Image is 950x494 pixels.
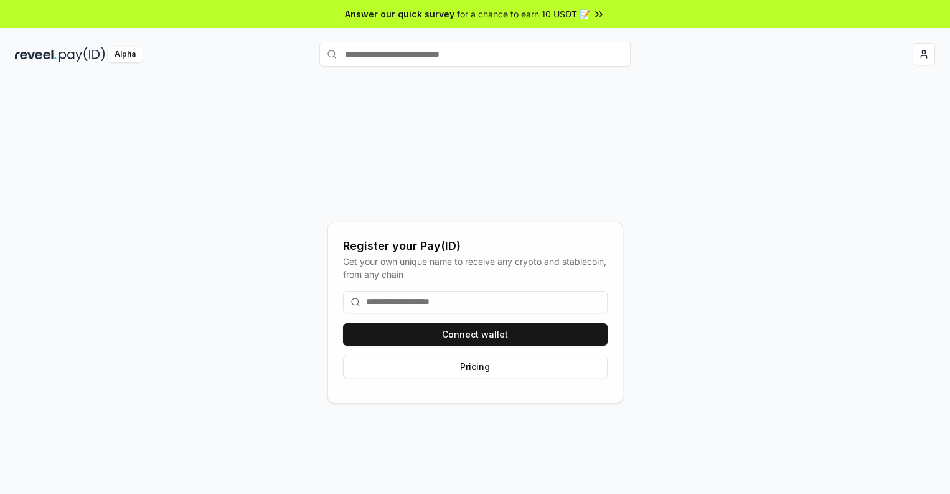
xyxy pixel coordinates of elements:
span: Answer our quick survey [345,7,454,21]
div: Get your own unique name to receive any crypto and stablecoin, from any chain [343,255,608,281]
span: for a chance to earn 10 USDT 📝 [457,7,590,21]
img: pay_id [59,47,105,62]
div: Alpha [108,47,143,62]
button: Connect wallet [343,323,608,346]
button: Pricing [343,356,608,378]
div: Register your Pay(ID) [343,237,608,255]
img: reveel_dark [15,47,57,62]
